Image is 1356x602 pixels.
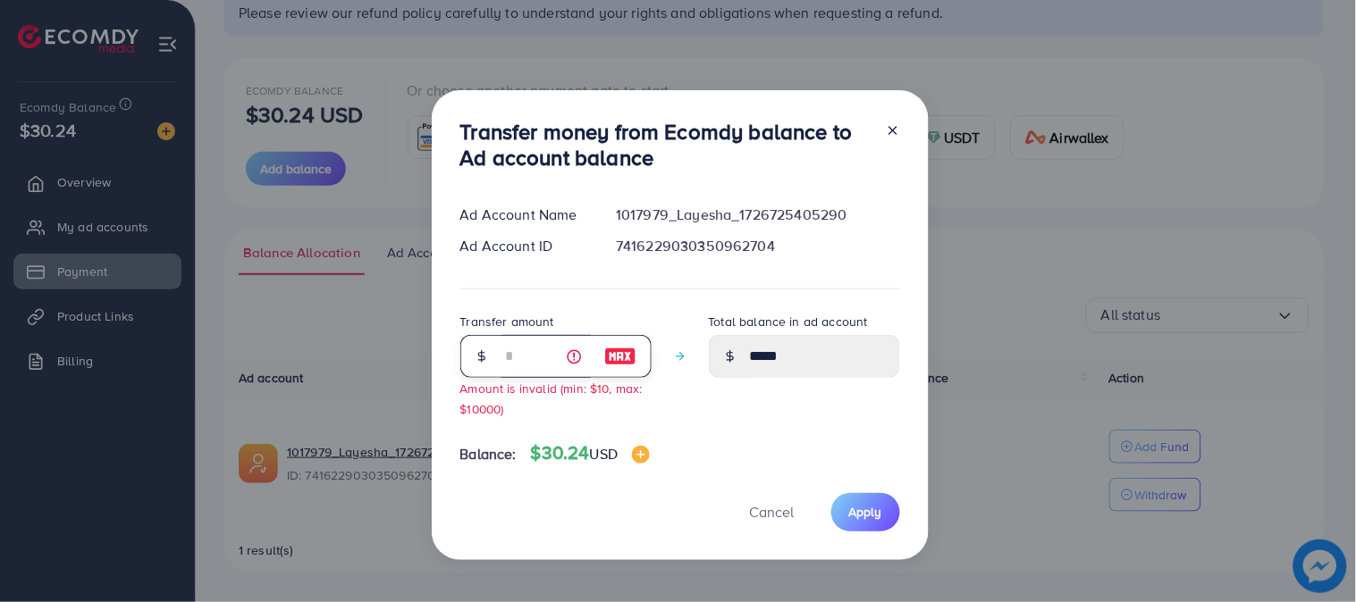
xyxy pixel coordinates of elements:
div: Ad Account ID [446,236,602,256]
div: 7416229030350962704 [602,236,914,256]
span: Balance: [460,444,517,464]
span: Cancel [750,502,795,522]
label: Total balance in ad account [709,313,868,330]
h4: $30.24 [531,442,650,464]
img: image [604,346,636,367]
small: Amount is invalid (min: $10, max: $10000) [460,380,643,417]
label: Transfer amount [460,313,554,330]
button: Apply [831,493,900,531]
span: Apply [849,503,882,521]
span: USD [590,444,618,464]
div: Ad Account Name [446,205,602,225]
h3: Transfer money from Ecomdy balance to Ad account balance [460,119,872,171]
img: image [632,446,650,464]
div: 1017979_Layesha_1726725405290 [602,205,914,225]
button: Cancel [728,493,817,531]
